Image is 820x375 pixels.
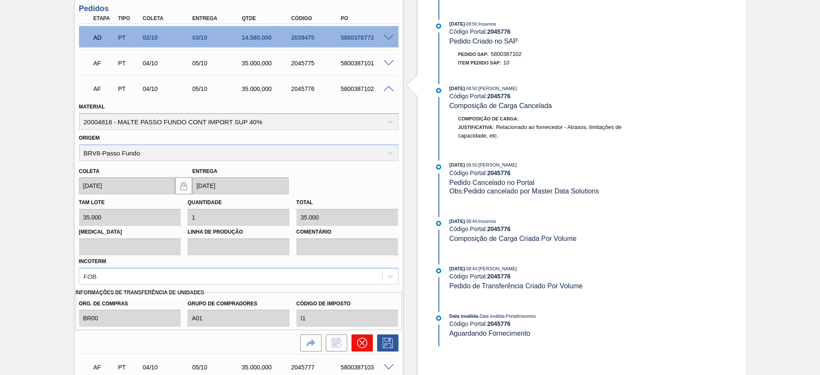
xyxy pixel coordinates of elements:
div: Aguardando Descarga [91,28,117,47]
div: 05/10/2025 [190,364,246,371]
div: Aguardando Faturamento [91,79,117,98]
strong: 2045776 [487,273,511,280]
span: Composição de Carga Cancelada [449,102,552,109]
span: : [PERSON_NAME] [477,266,517,271]
h3: Pedidos [79,4,398,13]
p: AF [94,364,115,371]
span: 10 [503,59,509,66]
div: 03/10/2025 [190,34,246,41]
img: locked [179,181,189,191]
span: [DATE] [449,21,465,26]
div: Pedido de Transferência [116,34,141,41]
div: Código Portal: [449,226,652,232]
div: 5800387103 [339,364,394,371]
span: Composição de Carga Criada Por Volume [449,235,577,242]
span: - 08:44 [465,267,477,271]
div: Aguardando Faturamento [91,54,117,73]
strong: 2045776 [487,320,511,327]
label: Quantidade [187,199,222,205]
div: 35.000,000 [240,364,295,371]
div: 5800387101 [339,60,394,67]
div: 5800387102 [339,85,394,92]
label: [MEDICAL_DATA] [79,226,181,238]
span: : [PERSON_NAME] [477,162,517,167]
div: Pedido de Transferência [116,364,141,371]
label: Linha de Produção [187,226,290,238]
div: Etapa [91,15,117,21]
div: 2045775 [289,60,345,67]
div: Ir para a Origem [296,334,322,352]
div: Cancelar pedido [347,334,373,352]
label: Org. de Compras [79,298,181,310]
div: 35.000,000 [240,85,295,92]
button: locked [175,177,192,194]
strong: 2045776 [487,226,511,232]
div: 02/10/2025 [141,34,196,41]
img: atual [436,23,441,29]
span: Obs: Pedido cancelado por Master Data Solutions [449,187,599,195]
span: Item pedido SAP: [458,60,501,65]
span: [DATE] [449,86,465,91]
strong: 2045776 [487,93,511,100]
span: Data inválida [449,313,478,319]
img: atual [436,88,441,93]
div: 5800378772 [339,34,394,41]
span: [DATE] [449,162,465,167]
span: Composição de Carga : [458,116,519,121]
div: 05/10/2025 [190,85,246,92]
label: Informações de Transferência de Unidades [76,287,205,299]
div: Código Portal: [449,273,652,280]
div: 05/10/2025 [190,60,246,67]
div: Código Portal: [449,28,652,35]
span: - 08:50 [465,163,477,167]
img: atual [436,268,441,273]
div: Entrega [190,15,246,21]
label: Tam lote [79,199,105,205]
span: : [PERSON_NAME] [477,86,517,91]
span: - 08:44 [465,219,477,224]
div: 14.580,000 [240,34,295,41]
div: Qtde [240,15,295,21]
div: Código Portal: [449,170,652,176]
div: 04/10/2025 [141,60,196,67]
span: - Data inválida [478,314,504,319]
div: 04/10/2025 [141,85,196,92]
span: [DATE] [449,266,465,271]
div: Salvar Pedido [373,334,398,352]
div: FOB [84,272,97,280]
label: Coleta [79,168,100,174]
input: dd/mm/yyyy [79,177,176,194]
span: Pedido Criado no SAP [449,38,518,45]
p: AF [94,60,115,67]
strong: 2045776 [487,28,511,35]
span: Aguardando Fornecimento [449,330,530,337]
label: Código de Imposto [296,298,398,310]
div: Tipo [116,15,141,21]
label: Origem [79,135,100,141]
p: AF [94,85,115,92]
div: 35.000,000 [240,60,295,67]
span: [DATE] [449,219,465,224]
span: 5800387102 [491,51,521,57]
span: : PortalInsumos [504,313,536,319]
div: Código Portal: [449,93,652,100]
p: AD [94,34,115,41]
span: Relacionado ao fornecedor - Atrasos, limitações de capacidade, etc. [458,124,622,139]
div: 2039475 [289,34,345,41]
div: PO [339,15,394,21]
span: - 08:56 [465,22,477,26]
img: atual [436,221,441,226]
span: Justificativa: [458,125,494,130]
label: Entrega [192,168,217,174]
span: Pedido SAP: [458,52,489,57]
span: - 08:50 [465,86,477,91]
strong: 2045776 [487,170,511,176]
div: Código [289,15,345,21]
label: Material [79,104,105,110]
div: Código Portal: [449,320,652,327]
div: Informar alteração no pedido [322,334,347,352]
div: Pedido de Transferência [116,60,141,67]
img: atual [436,164,441,170]
input: dd/mm/yyyy [192,177,289,194]
span: Pedido Cancelado no Portal [449,179,534,186]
